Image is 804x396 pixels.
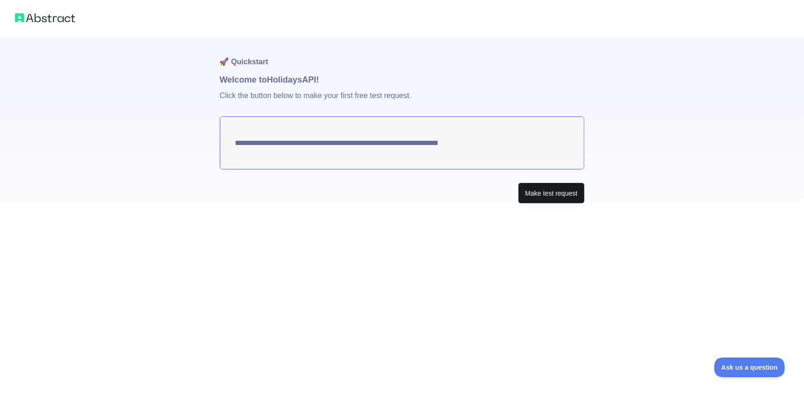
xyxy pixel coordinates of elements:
[714,358,785,377] iframe: Toggle Customer Support
[15,11,75,24] img: Abstract logo
[220,86,585,116] p: Click the button below to make your first free test request.
[220,38,585,73] h1: 🚀 Quickstart
[518,183,584,204] button: Make test request
[220,73,585,86] h1: Welcome to Holidays API!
